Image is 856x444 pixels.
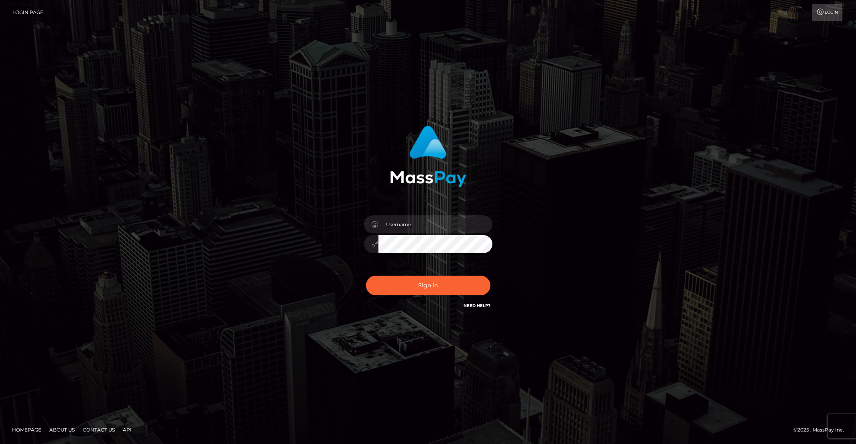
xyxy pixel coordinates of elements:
[378,215,492,233] input: Username...
[812,4,842,21] a: Login
[79,424,118,436] a: Contact Us
[46,424,78,436] a: About Us
[390,126,466,187] img: MassPay Login
[9,424,45,436] a: Homepage
[366,276,490,295] button: Sign in
[793,426,850,434] div: © 2025 , MassPay Inc.
[120,424,135,436] a: API
[464,303,490,308] a: Need Help?
[12,4,43,21] a: Login Page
